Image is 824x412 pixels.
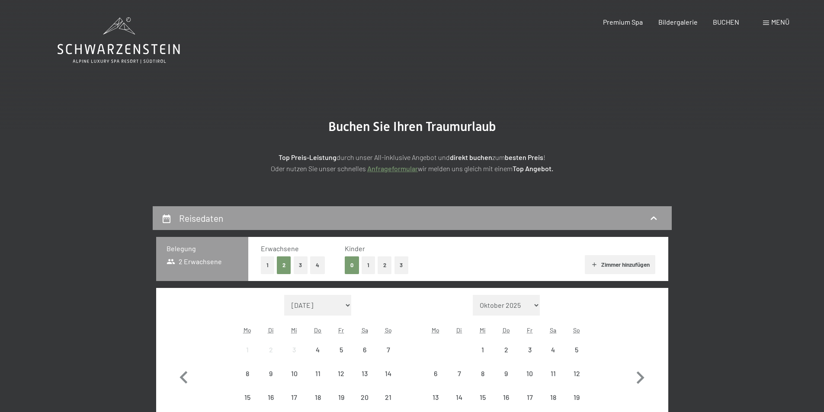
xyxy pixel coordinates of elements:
[565,338,588,361] div: Anreise nicht möglich
[179,213,223,224] h2: Reisedaten
[261,256,274,274] button: 1
[376,362,400,385] div: Anreise nicht möglich
[518,386,541,409] div: Anreise nicht möglich
[277,256,291,274] button: 2
[354,370,375,392] div: 13
[385,326,392,334] abbr: Sonntag
[713,18,739,26] span: BUCHEN
[282,362,306,385] div: Wed Sep 10 2025
[307,370,329,392] div: 11
[306,338,330,361] div: Anreise nicht möglich
[377,370,399,392] div: 14
[306,386,330,409] div: Anreise nicht möglich
[328,119,496,134] span: Buchen Sie Ihren Traumurlaub
[603,18,643,26] a: Premium Spa
[513,164,553,172] strong: Top Angebot.
[518,338,541,361] div: Anreise nicht möglich
[330,338,353,361] div: Fri Sep 05 2025
[167,257,222,266] span: 2 Erwachsene
[519,346,540,368] div: 3
[338,326,344,334] abbr: Freitag
[518,362,541,385] div: Anreise nicht möglich
[282,338,306,361] div: Wed Sep 03 2025
[268,326,274,334] abbr: Dienstag
[542,346,564,368] div: 4
[306,362,330,385] div: Anreise nicht möglich
[518,338,541,361] div: Fri Oct 03 2025
[310,256,325,274] button: 4
[495,346,517,368] div: 2
[353,386,376,409] div: Sat Sep 20 2025
[345,244,365,252] span: Kinder
[236,338,259,361] div: Anreise nicht möglich
[565,362,588,385] div: Sun Oct 12 2025
[658,18,698,26] a: Bildergalerie
[236,362,259,385] div: Anreise nicht möglich
[259,386,282,409] div: Anreise nicht möglich
[330,362,353,385] div: Fri Sep 12 2025
[471,338,494,361] div: Wed Oct 01 2025
[494,338,518,361] div: Thu Oct 02 2025
[259,338,282,361] div: Tue Sep 02 2025
[376,386,400,409] div: Sun Sep 21 2025
[282,386,306,409] div: Anreise nicht möglich
[471,362,494,385] div: Anreise nicht möglich
[282,338,306,361] div: Anreise nicht möglich
[330,386,353,409] div: Anreise nicht möglich
[353,338,376,361] div: Sat Sep 06 2025
[424,386,447,409] div: Mon Oct 13 2025
[471,386,494,409] div: Anreise nicht möglich
[494,362,518,385] div: Thu Oct 09 2025
[494,362,518,385] div: Anreise nicht möglich
[471,338,494,361] div: Anreise nicht möglich
[566,370,587,392] div: 12
[353,362,376,385] div: Sat Sep 13 2025
[424,386,447,409] div: Anreise nicht möglich
[527,326,532,334] abbr: Freitag
[472,370,494,392] div: 8
[167,244,238,253] h3: Belegung
[306,386,330,409] div: Thu Sep 18 2025
[394,256,409,274] button: 3
[259,338,282,361] div: Anreise nicht möglich
[448,362,471,385] div: Tue Oct 07 2025
[448,386,471,409] div: Tue Oct 14 2025
[376,338,400,361] div: Anreise nicht möglich
[345,256,359,274] button: 0
[362,326,368,334] abbr: Samstag
[354,346,375,368] div: 6
[542,386,565,409] div: Anreise nicht möglich
[542,386,565,409] div: Sat Oct 18 2025
[518,386,541,409] div: Fri Oct 17 2025
[480,326,486,334] abbr: Mittwoch
[573,326,580,334] abbr: Sonntag
[237,346,258,368] div: 1
[261,244,299,252] span: Erwachsene
[236,362,259,385] div: Mon Sep 08 2025
[505,153,543,161] strong: besten Preis
[259,386,282,409] div: Tue Sep 16 2025
[283,370,305,392] div: 10
[353,386,376,409] div: Anreise nicht möglich
[456,326,462,334] abbr: Dienstag
[259,362,282,385] div: Anreise nicht möglich
[542,338,565,361] div: Sat Oct 04 2025
[448,386,471,409] div: Anreise nicht möglich
[330,362,353,385] div: Anreise nicht möglich
[314,326,321,334] abbr: Donnerstag
[282,362,306,385] div: Anreise nicht möglich
[362,256,375,274] button: 1
[330,386,353,409] div: Fri Sep 19 2025
[565,386,588,409] div: Sun Oct 19 2025
[291,326,297,334] abbr: Mittwoch
[279,153,337,161] strong: Top Preis-Leistung
[566,346,587,368] div: 5
[450,153,492,161] strong: direkt buchen
[494,386,518,409] div: Thu Oct 16 2025
[503,326,510,334] abbr: Donnerstag
[565,338,588,361] div: Sun Oct 05 2025
[294,256,308,274] button: 3
[518,362,541,385] div: Fri Oct 10 2025
[585,255,655,274] button: Zimmer hinzufügen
